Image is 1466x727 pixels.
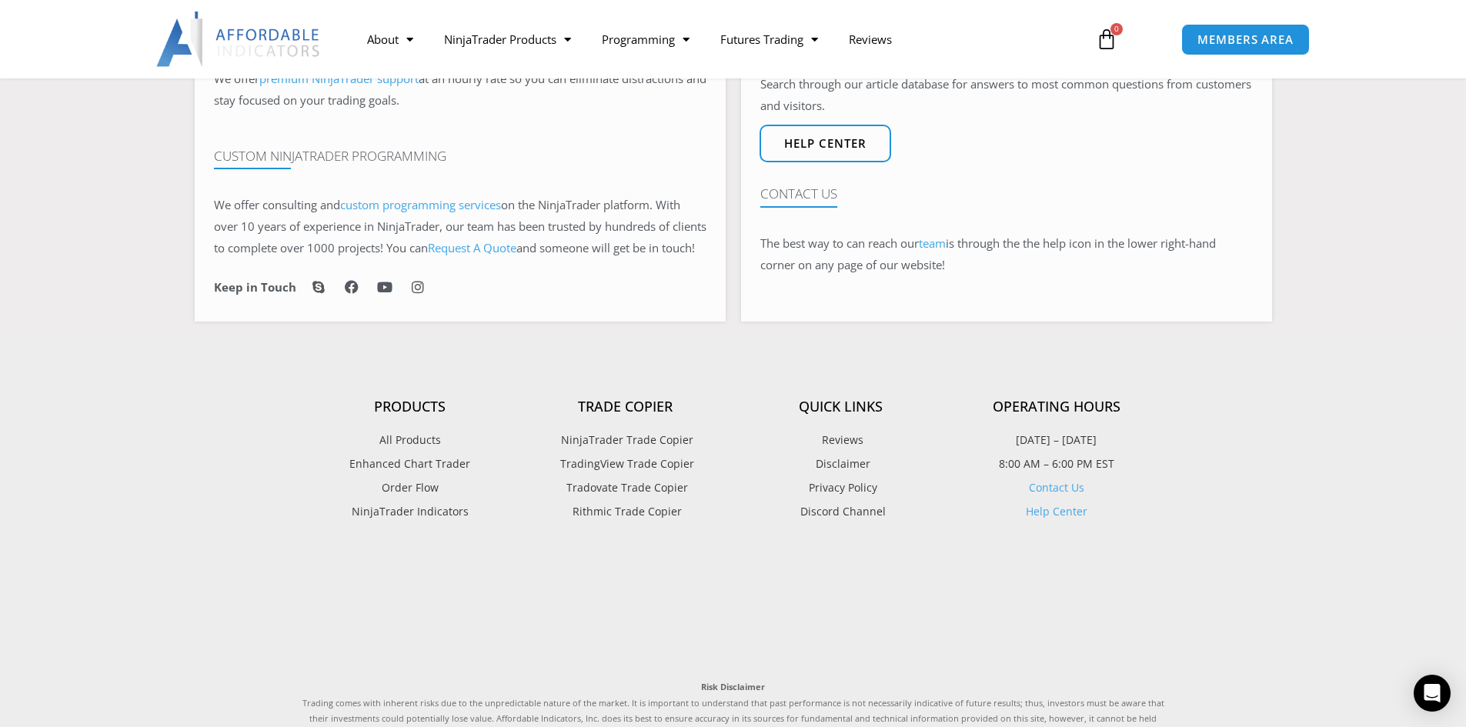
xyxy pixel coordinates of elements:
p: The best way to can reach our is through the the help icon in the lower right-hand corner on any ... [760,233,1253,276]
h4: Operating Hours [949,399,1164,415]
a: Contact Us [1029,480,1084,495]
a: premium NinjaTrader support [259,71,419,86]
nav: Menu [352,22,1078,57]
a: Futures Trading [705,22,833,57]
a: Discord Channel [733,502,949,522]
span: 0 [1110,23,1123,35]
a: About [352,22,429,57]
span: Help center [784,138,867,149]
h6: Keep in Touch [214,280,296,295]
span: MEMBERS AREA [1197,34,1294,45]
span: We offer consulting and [214,197,501,212]
h4: Contact Us [760,186,1253,202]
span: Discord Channel [796,502,886,522]
a: Privacy Policy [733,478,949,498]
h4: Quick Links [733,399,949,415]
h4: Custom NinjaTrader Programming [214,148,706,164]
a: All Products [302,430,518,450]
a: Reviews [833,22,907,57]
span: TradingView Trade Copier [556,454,694,474]
h4: Products [302,399,518,415]
span: Tradovate Trade Copier [563,478,688,498]
h4: Trade Copier [518,399,733,415]
strong: Risk Disclaimer [701,681,765,692]
span: All Products [379,430,441,450]
a: TradingView Trade Copier [518,454,733,474]
p: [DATE] – [DATE] [949,430,1164,450]
span: Privacy Policy [805,478,877,498]
a: NinjaTrader Products [429,22,586,57]
span: NinjaTrader Indicators [352,502,469,522]
a: team [919,235,946,251]
a: Order Flow [302,478,518,498]
span: Enhanced Chart Trader [349,454,470,474]
span: Disclaimer [812,454,870,474]
a: custom programming services [340,197,501,212]
a: Reviews [733,430,949,450]
a: NinjaTrader Indicators [302,502,518,522]
a: Request A Quote [428,240,516,255]
p: Search through our article database for answers to most common questions from customers and visit... [760,74,1253,117]
a: Help center [760,125,891,162]
img: LogoAI | Affordable Indicators – NinjaTrader [156,12,322,67]
a: MEMBERS AREA [1181,24,1310,55]
a: NinjaTrader Trade Copier [518,430,733,450]
a: Programming [586,22,705,57]
a: Help Center [1026,504,1087,519]
span: Rithmic Trade Copier [569,502,682,522]
a: Tradovate Trade Copier [518,478,733,498]
span: We offer [214,71,259,86]
span: Reviews [818,430,863,450]
p: 8:00 AM – 6:00 PM EST [949,454,1164,474]
iframe: Customer reviews powered by Trustpilot [302,556,1164,664]
a: Disclaimer [733,454,949,474]
span: NinjaTrader Trade Copier [557,430,693,450]
span: on the NinjaTrader platform. With over 10 years of experience in NinjaTrader, our team has been t... [214,197,706,255]
div: Open Intercom Messenger [1414,675,1451,712]
a: Rithmic Trade Copier [518,502,733,522]
span: Order Flow [382,478,439,498]
a: Enhanced Chart Trader [302,454,518,474]
a: 0 [1073,17,1140,62]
